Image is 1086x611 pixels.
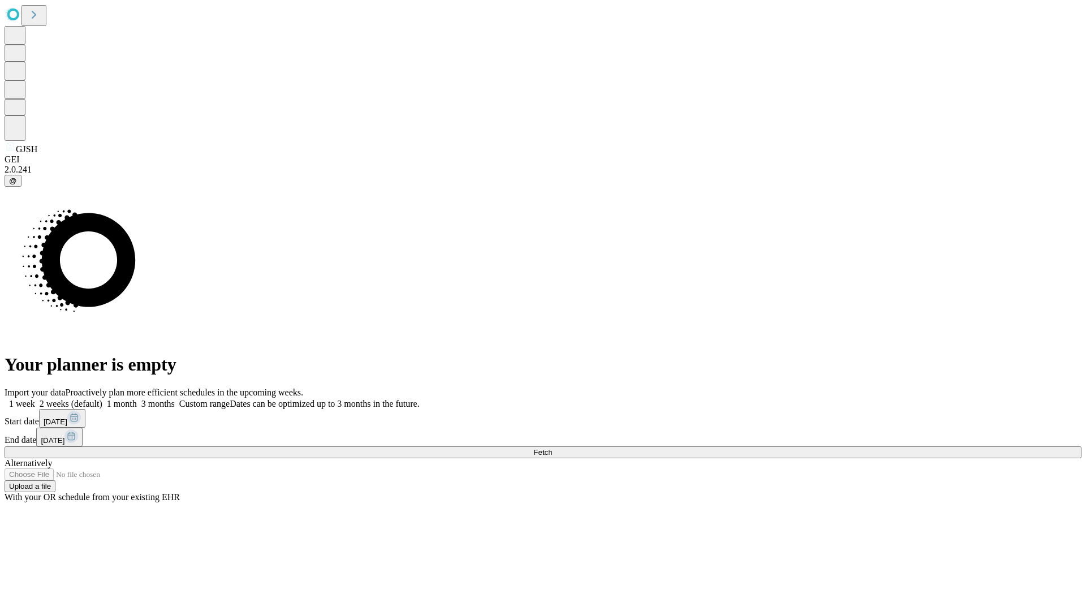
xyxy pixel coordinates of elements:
div: Start date [5,409,1081,428]
button: @ [5,175,21,187]
span: 2 weeks (default) [40,399,102,408]
span: [DATE] [44,418,67,426]
span: Alternatively [5,458,52,468]
button: [DATE] [39,409,85,428]
span: Fetch [533,448,552,457]
span: 1 week [9,399,35,408]
span: Custom range [179,399,230,408]
div: End date [5,428,1081,446]
button: Fetch [5,446,1081,458]
span: Proactively plan more efficient schedules in the upcoming weeks. [66,388,303,397]
div: GEI [5,154,1081,165]
span: GJSH [16,144,37,154]
h1: Your planner is empty [5,354,1081,375]
span: [DATE] [41,436,64,445]
span: Import your data [5,388,66,397]
button: Upload a file [5,480,55,492]
span: 3 months [141,399,175,408]
span: @ [9,177,17,185]
span: With your OR schedule from your existing EHR [5,492,180,502]
button: [DATE] [36,428,83,446]
span: 1 month [107,399,137,408]
div: 2.0.241 [5,165,1081,175]
span: Dates can be optimized up to 3 months in the future. [230,399,419,408]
